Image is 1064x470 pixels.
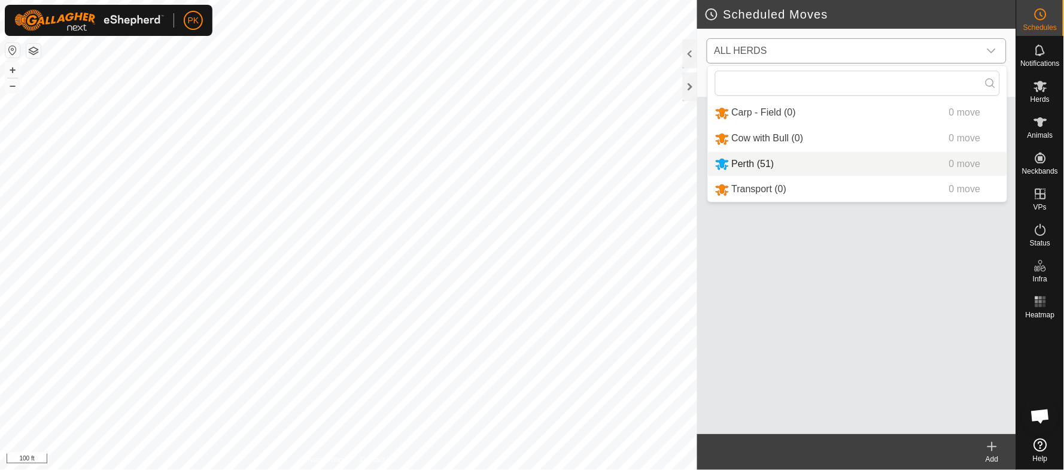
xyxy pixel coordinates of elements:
[1027,132,1053,139] span: Animals
[949,107,980,117] span: 0 move
[1033,204,1047,211] span: VPs
[710,39,980,63] span: ALL HERDS
[26,44,41,58] button: Map Layers
[1033,275,1047,283] span: Infra
[1023,398,1059,434] div: Open chat
[301,454,346,465] a: Privacy Policy
[708,126,1007,151] li: Cow with Bull
[732,159,774,169] span: Perth (51)
[708,177,1007,202] li: Transport
[708,152,1007,177] li: Perth
[708,101,1007,125] li: Carp - Field
[708,101,1007,202] ul: Option List
[968,454,1016,465] div: Add
[5,63,20,77] button: +
[732,107,797,117] span: Carp - Field (0)
[949,133,980,143] span: 0 move
[949,184,980,194] span: 0 move
[1017,433,1064,467] a: Help
[949,159,980,169] span: 0 move
[732,184,787,194] span: Transport (0)
[188,14,199,27] span: PK
[1023,24,1057,31] span: Schedules
[1030,96,1050,103] span: Herds
[732,133,804,143] span: Cow with Bull (0)
[980,39,1004,63] div: dropdown trigger
[702,80,874,89] span: No moves have been scheduled.
[1021,60,1060,67] span: Notifications
[1030,239,1050,247] span: Status
[715,46,767,56] span: ALL HERDS
[5,78,20,93] button: –
[1022,168,1058,175] span: Neckbands
[360,454,396,465] a: Contact Us
[704,7,1016,22] h2: Scheduled Moves
[1026,311,1055,319] span: Heatmap
[5,43,20,57] button: Reset Map
[14,10,164,31] img: Gallagher Logo
[1033,455,1048,462] span: Help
